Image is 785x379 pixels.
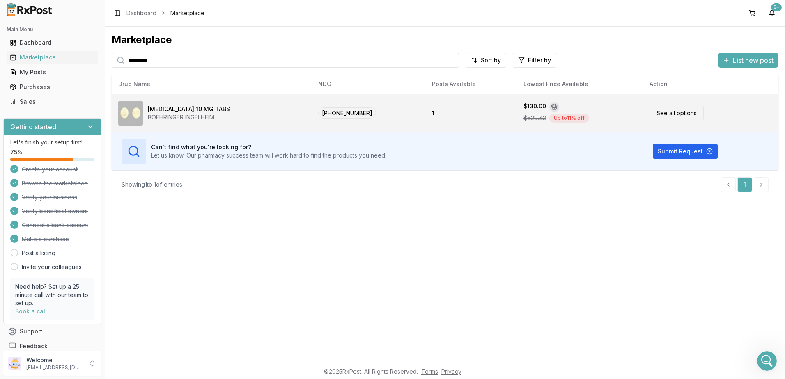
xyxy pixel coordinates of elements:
[718,53,778,68] button: List new post
[170,9,204,17] span: Marketplace
[733,55,774,65] span: List new post
[517,74,643,94] th: Lowest Price Available
[20,342,48,350] span: Feedback
[3,324,101,339] button: Support
[7,242,158,266] div: Manuel says…
[7,161,135,203] div: That one is easier to get then [MEDICAL_DATA] I know some strengths of [MEDICAL_DATA] are going t...
[7,80,98,94] a: Purchases
[8,357,21,370] img: User avatar
[148,105,230,113] div: [MEDICAL_DATA] 10 MG TABS
[129,3,144,19] button: Home
[481,56,501,64] span: Sort by
[7,65,98,80] a: My Posts
[151,151,386,160] p: Let us know! Our pharmacy success team will work hard to find the products you need.
[643,74,778,94] th: Action
[3,3,56,16] img: RxPost Logo
[7,85,158,117] div: Manuel says…
[144,3,159,18] div: Close
[122,180,182,189] div: Showing 1 to 1 of 1 entries
[7,242,133,260] div: I think 2.5mg has a generic out already
[650,106,704,120] a: See all options
[421,368,438,375] a: Terms
[653,144,718,159] button: Submit Request
[7,85,135,111] div: added to your cart and $410 for [MEDICAL_DATA] is crazy cheap
[36,50,151,74] div: I'll pay the shipping. i don't need anything else other than the [MEDICAL_DATA].
[13,247,126,255] div: I think 2.5mg has a generic out already
[7,45,158,85] div: LUIS says…
[22,179,88,187] span: Browse the marketplace
[513,53,556,68] button: Filter by
[148,113,230,121] div: BOEHRINGER INGELHEIM
[22,207,88,215] span: Verify beneficial owners
[10,83,95,91] div: Purchases
[3,80,101,94] button: Purchases
[549,114,589,123] div: Up to 11 % off
[15,283,90,307] p: Need help? Set up a 25 minute call with our team to set up.
[757,351,777,371] iframe: Intercom live chat
[112,74,312,94] th: Drug Name
[523,114,546,122] span: $629.43
[68,136,158,154] div: i am glad I asked you for it
[3,95,101,108] button: Sales
[3,66,101,79] button: My Posts
[22,263,82,271] a: Invite your colleagues
[7,118,158,137] div: LUIS says…
[30,209,158,235] div: when are they coming out with generic?
[441,368,461,375] a: Privacy
[22,249,55,257] a: Post a listing
[22,165,78,174] span: Create your account
[765,7,778,20] button: 9+
[26,364,83,371] p: [EMAIL_ADDRESS][DOMAIN_NAME]
[26,269,32,275] button: Emoji picker
[10,53,95,62] div: Marketplace
[737,177,752,192] a: 1
[141,265,154,279] button: Send a message…
[22,235,69,243] span: Make a purchase
[22,193,77,201] span: Verify your business
[36,214,151,230] div: when are they coming out with generic?
[118,101,143,126] img: Jardiance 10 MG TABS
[7,94,98,109] a: Sales
[10,148,23,156] span: 75 %
[74,141,151,149] div: i am glad I asked you for it
[466,53,506,68] button: Sort by
[30,45,158,79] div: I'll pay the shipping. i don't need anything else other than the [MEDICAL_DATA].
[22,221,88,229] span: Connect a bank account
[10,122,56,132] h3: Getting started
[318,107,376,119] span: [PHONE_NUMBER]
[312,74,425,94] th: NDC
[7,50,98,65] a: Marketplace
[7,251,157,265] textarea: Message…
[7,136,158,161] div: LUIS says…
[5,3,21,19] button: go back
[721,177,769,192] nav: pagination
[15,308,47,315] a: Book a call
[112,33,778,46] div: Marketplace
[126,9,156,17] a: Dashboard
[40,4,93,10] h1: [PERSON_NAME]
[7,26,98,33] h2: Main Menu
[10,39,95,47] div: Dashboard
[7,161,158,209] div: Manuel says…
[718,57,778,65] a: List new post
[48,123,151,131] div: it is very cheap. thank you so much
[3,339,101,354] button: Feedback
[42,118,158,136] div: it is very cheap. thank you so much
[126,9,204,17] nav: breadcrumb
[771,3,782,11] div: 9+
[10,138,94,146] p: Let's finish your setup first!
[13,166,128,198] div: That one is easier to get then [MEDICAL_DATA] I know some strengths of [MEDICAL_DATA] are going t...
[3,36,101,49] button: Dashboard
[7,209,158,242] div: LUIS says…
[26,356,83,364] p: Welcome
[10,68,95,76] div: My Posts
[39,269,46,275] button: Gif picker
[7,35,98,50] a: Dashboard
[13,90,128,106] div: added to your cart and $410 for [MEDICAL_DATA] is crazy cheap
[23,5,37,18] img: Profile image for Manuel
[10,98,95,106] div: Sales
[40,10,80,18] p: Active 14h ago
[528,56,551,64] span: Filter by
[523,102,546,112] div: $130.00
[425,74,517,94] th: Posts Available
